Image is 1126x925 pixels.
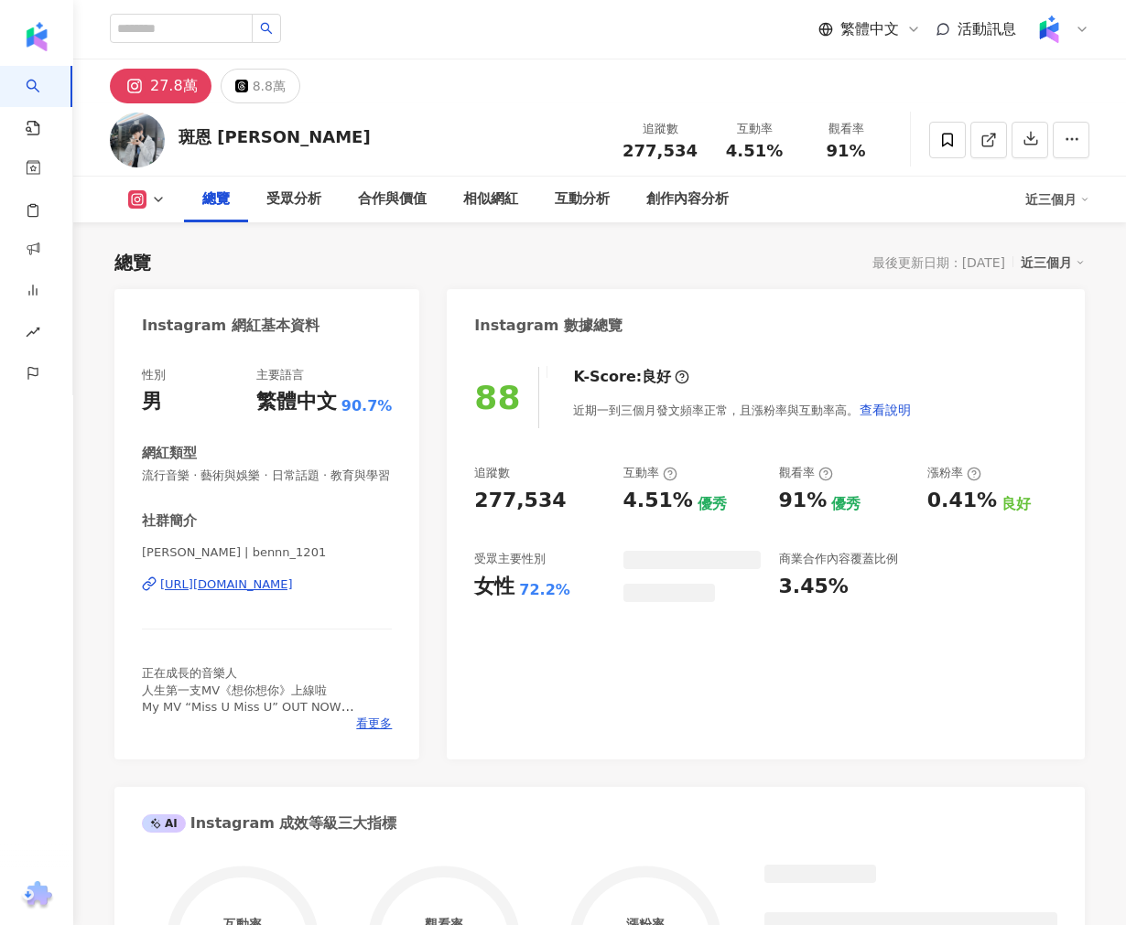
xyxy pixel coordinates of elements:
[474,487,566,515] div: 277,534
[927,465,981,481] div: 漲粉率
[110,69,211,103] button: 27.8萬
[831,494,861,514] div: 優秀
[142,367,166,383] div: 性別
[623,487,693,515] div: 4.51%
[555,188,610,210] div: 互動分析
[142,666,354,780] span: 正在成長的音樂人 人生第一支MV《想你想你》上線啦 My MV “Miss U Miss U” OUT NOW - 校園活動/表演邀約/等 商案合作🉑️聯繫經紀 @barry_wazz [EMA...
[859,392,912,428] button: 查看說明
[1001,494,1031,514] div: 良好
[358,188,427,210] div: 合作與價值
[474,573,514,601] div: 女性
[623,120,698,138] div: 追蹤數
[779,573,849,601] div: 3.45%
[474,316,623,336] div: Instagram 數據總覽
[1032,12,1066,47] img: Kolr%20app%20icon%20%281%29.png
[958,20,1016,38] span: 活動訊息
[720,120,789,138] div: 互動率
[142,388,162,416] div: 男
[474,379,520,416] div: 88
[142,813,396,834] div: Instagram 成效等級三大指標
[826,142,865,160] span: 91%
[519,580,570,600] div: 72.2%
[142,316,319,336] div: Instagram 網紅基本資料
[463,188,518,210] div: 相似網紅
[179,125,371,148] div: 斑恩 [PERSON_NAME]
[142,576,392,593] a: [URL][DOMAIN_NAME]
[260,22,273,35] span: search
[253,73,286,99] div: 8.8萬
[474,551,546,567] div: 受眾主要性別
[256,388,337,416] div: 繁體中文
[221,69,300,103] button: 8.8萬
[646,188,729,210] div: 創作內容分析
[256,367,304,383] div: 主要語言
[202,188,230,210] div: 總覽
[1021,251,1085,274] div: 近三個月
[142,444,197,463] div: 網紅類型
[623,141,698,160] span: 277,534
[26,314,40,355] span: rise
[22,22,51,51] img: logo icon
[26,66,62,137] a: search
[860,403,911,417] span: 查看說明
[474,465,510,481] div: 追蹤數
[150,73,198,99] div: 27.8萬
[142,814,186,833] div: AI
[573,392,912,428] div: 近期一到三個月發文頻率正常，且漲粉率與互動率高。
[142,544,392,561] span: [PERSON_NAME] | bennn_1201
[114,250,151,275] div: 總覽
[811,120,881,138] div: 觀看率
[698,494,727,514] div: 優秀
[872,255,1005,270] div: 最後更新日期：[DATE]
[927,487,997,515] div: 0.41%
[356,715,392,732] span: 看更多
[1025,185,1089,214] div: 近三個月
[779,551,898,567] div: 商業合作內容覆蓋比例
[110,113,165,167] img: KOL Avatar
[573,367,689,387] div: K-Score :
[642,367,671,387] div: 良好
[840,19,899,39] span: 繁體中文
[266,188,321,210] div: 受眾分析
[623,465,677,481] div: 互動率
[726,142,783,160] span: 4.51%
[142,468,392,484] span: 流行音樂 · 藝術與娛樂 · 日常話題 · 教育與學習
[19,881,55,910] img: chrome extension
[779,487,828,515] div: 91%
[142,511,197,531] div: 社群簡介
[779,465,833,481] div: 觀看率
[341,396,393,416] span: 90.7%
[160,576,293,593] div: [URL][DOMAIN_NAME]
